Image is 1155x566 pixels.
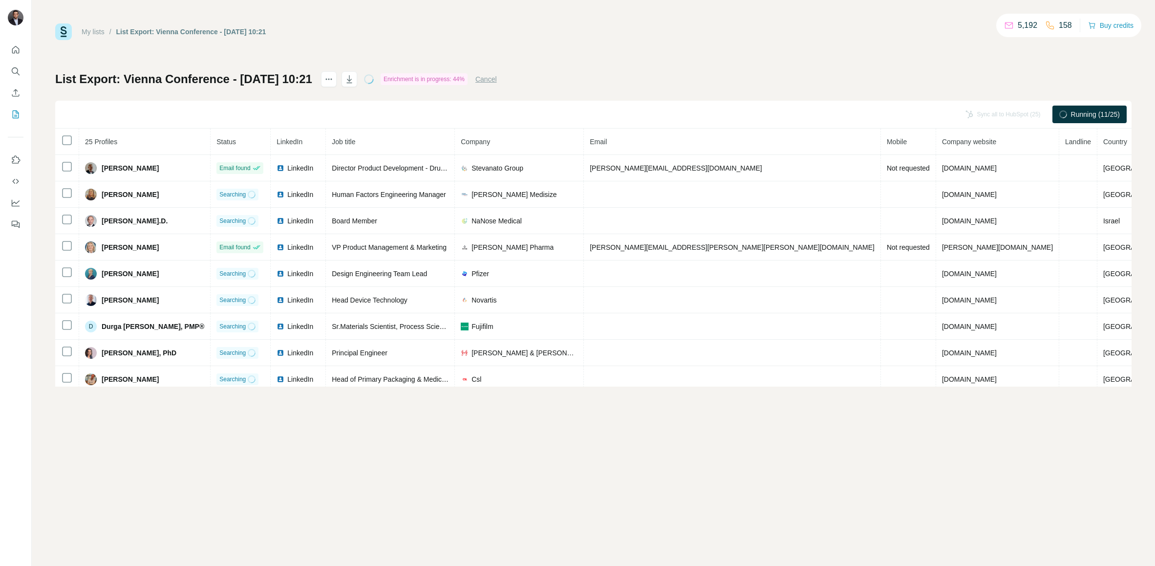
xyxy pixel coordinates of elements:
[85,162,97,174] img: Avatar
[102,374,159,384] span: [PERSON_NAME]
[1103,138,1127,146] span: Country
[1071,109,1120,119] span: Running (11/25)
[277,270,284,278] img: LinkedIn logo
[82,28,105,36] a: My lists
[942,349,997,357] span: [DOMAIN_NAME]
[471,216,522,226] span: NaNose Medical
[109,27,111,37] li: /
[461,377,469,381] img: company-logo
[277,191,284,198] img: LinkedIn logo
[219,296,246,305] span: Searching
[219,243,250,252] span: Email found
[8,173,23,190] button: Use Surfe API
[471,163,523,173] span: Stevanato Group
[942,191,997,198] span: [DOMAIN_NAME]
[942,323,997,330] span: [DOMAIN_NAME]
[85,347,97,359] img: Avatar
[332,375,515,383] span: Head of Primary Packaging & Medical Devices Product Care
[471,348,577,358] span: [PERSON_NAME] & [PERSON_NAME]
[85,215,97,227] img: Avatar
[8,194,23,212] button: Dashboard
[942,270,997,278] span: [DOMAIN_NAME]
[1088,19,1134,32] button: Buy credits
[277,164,284,172] img: LinkedIn logo
[102,269,159,279] span: [PERSON_NAME]
[219,375,246,384] span: Searching
[887,138,907,146] span: Mobile
[219,190,246,199] span: Searching
[942,138,996,146] span: Company website
[219,164,250,173] span: Email found
[887,243,930,251] span: Not requested
[55,71,312,87] h1: List Export: Vienna Conference - [DATE] 10:21
[287,322,313,331] span: LinkedIn
[8,216,23,233] button: Feedback
[461,164,469,172] img: company-logo
[277,296,284,304] img: LinkedIn logo
[85,241,97,253] img: Avatar
[102,190,159,199] span: [PERSON_NAME]
[85,373,97,385] img: Avatar
[1065,138,1091,146] span: Landline
[461,349,469,357] img: company-logo
[590,243,875,251] span: [PERSON_NAME][EMAIL_ADDRESS][PERSON_NAME][PERSON_NAME][DOMAIN_NAME]
[116,27,266,37] div: List Export: Vienna Conference - [DATE] 10:21
[287,374,313,384] span: LinkedIn
[1059,20,1072,31] p: 158
[590,138,607,146] span: Email
[287,163,313,173] span: LinkedIn
[287,348,313,358] span: LinkedIn
[381,73,468,85] div: Enrichment is in progress: 44%
[277,217,284,225] img: LinkedIn logo
[287,216,313,226] span: LinkedIn
[471,269,489,279] span: Pfizer
[277,243,284,251] img: LinkedIn logo
[332,349,387,357] span: Principal Engineer
[471,190,556,199] span: [PERSON_NAME] Medisize
[8,63,23,80] button: Search
[216,138,236,146] span: Status
[332,191,446,198] span: Human Factors Engineering Manager
[332,164,515,172] span: Director Product Development - Drug Containment Solutions
[85,138,117,146] span: 25 Profiles
[1018,20,1037,31] p: 5,192
[277,323,284,330] img: LinkedIn logo
[219,269,246,278] span: Searching
[332,243,447,251] span: VP Product Management & Marketing
[1103,217,1120,225] span: Israel
[277,375,284,383] img: LinkedIn logo
[942,164,997,172] span: [DOMAIN_NAME]
[461,270,469,278] img: company-logo
[471,322,493,331] span: Fujifilm
[471,374,481,384] span: Csl
[461,217,469,225] img: company-logo
[942,375,997,383] span: [DOMAIN_NAME]
[8,10,23,25] img: Avatar
[887,164,930,172] span: Not requested
[8,151,23,169] button: Use Surfe on LinkedIn
[102,216,168,226] span: [PERSON_NAME].D.
[277,138,302,146] span: LinkedIn
[461,323,469,330] img: company-logo
[102,295,159,305] span: [PERSON_NAME]
[332,296,407,304] span: Head Device Technology
[461,243,469,251] img: company-logo
[471,242,554,252] span: [PERSON_NAME] Pharma
[590,164,762,172] span: [PERSON_NAME][EMAIL_ADDRESS][DOMAIN_NAME]
[8,41,23,59] button: Quick start
[219,348,246,357] span: Searching
[102,348,176,358] span: [PERSON_NAME], PhD
[332,138,355,146] span: Job title
[85,294,97,306] img: Avatar
[287,242,313,252] span: LinkedIn
[219,322,246,331] span: Searching
[287,269,313,279] span: LinkedIn
[332,270,427,278] span: Design Engineering Team Lead
[475,74,497,84] button: Cancel
[219,217,246,225] span: Searching
[277,349,284,357] img: LinkedIn logo
[332,217,377,225] span: Board Member
[461,296,469,304] img: company-logo
[102,163,159,173] span: [PERSON_NAME]
[287,295,313,305] span: LinkedIn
